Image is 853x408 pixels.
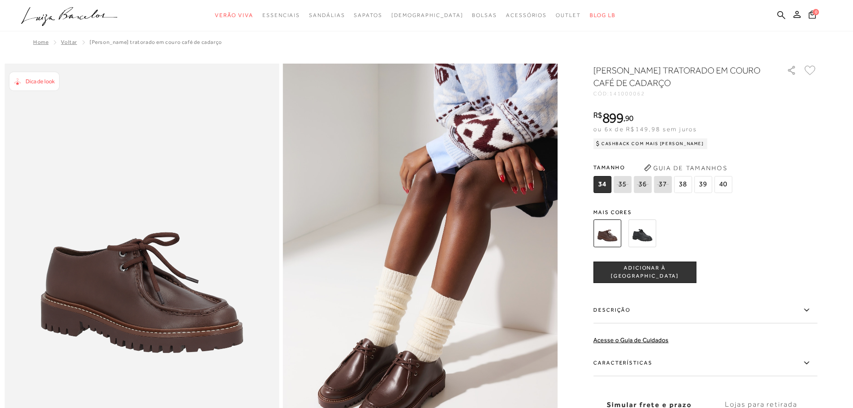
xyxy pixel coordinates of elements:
[625,113,634,123] span: 90
[26,78,55,85] span: Dica de look
[593,125,697,133] span: ou 6x de R$149,98 sem juros
[309,12,345,18] span: Sandálias
[354,7,382,24] a: noSubCategoriesText
[674,176,692,193] span: 38
[714,176,732,193] span: 40
[593,91,772,96] div: CÓD:
[472,7,497,24] a: noSubCategoriesText
[694,176,712,193] span: 39
[33,39,48,45] a: Home
[590,7,616,24] a: BLOG LB
[309,7,345,24] a: noSubCategoriesText
[634,176,652,193] span: 36
[593,297,817,323] label: Descrição
[813,9,819,15] span: 0
[628,219,656,247] img: MOCASSIM TRATORADO EM COURO PRETO DE CADARÇO
[590,12,616,18] span: BLOG LB
[609,90,645,97] span: 141000062
[641,161,730,175] button: Guia de Tamanhos
[593,138,707,149] div: Cashback com Mais [PERSON_NAME]
[613,176,631,193] span: 35
[262,7,300,24] a: noSubCategoriesText
[506,12,547,18] span: Acessórios
[623,114,634,122] i: ,
[594,264,696,280] span: ADICIONAR À [GEOGRAPHIC_DATA]
[806,10,819,22] button: 0
[506,7,547,24] a: noSubCategoriesText
[654,176,672,193] span: 37
[593,262,696,283] button: ADICIONAR À [GEOGRAPHIC_DATA]
[556,7,581,24] a: noSubCategoriesText
[262,12,300,18] span: Essenciais
[593,210,817,215] span: Mais cores
[593,336,669,344] a: Acesse o Guia de Cuidados
[593,219,621,247] img: MOCASSIM TRATORADO EM COURO CAFÉ DE CADARÇO
[556,12,581,18] span: Outlet
[90,39,222,45] span: [PERSON_NAME] TRATORADO EM COURO CAFÉ DE CADARÇO
[593,111,602,119] i: R$
[391,7,463,24] a: noSubCategoriesText
[354,12,382,18] span: Sapatos
[593,161,734,174] span: Tamanho
[602,110,623,126] span: 899
[593,176,611,193] span: 34
[472,12,497,18] span: Bolsas
[391,12,463,18] span: [DEMOGRAPHIC_DATA]
[593,350,817,376] label: Características
[215,7,253,24] a: noSubCategoriesText
[593,64,761,89] h1: [PERSON_NAME] TRATORADO EM COURO CAFÉ DE CADARÇO
[215,12,253,18] span: Verão Viva
[61,39,77,45] a: Voltar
